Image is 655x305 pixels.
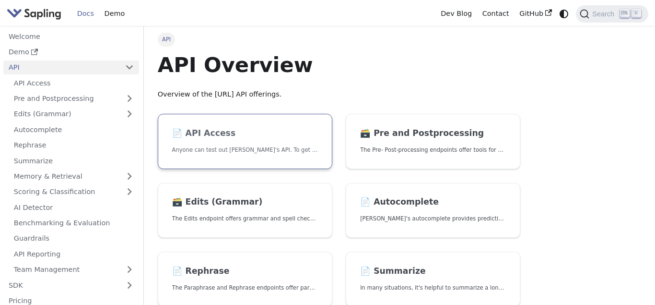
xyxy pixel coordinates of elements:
[514,6,557,21] a: GitHub
[9,185,139,199] a: Scoring & Classification
[158,183,332,238] a: 🗃️ Edits (Grammar)The Edits endpoint offers grammar and spell checking.
[172,197,318,207] h2: Edits (Grammar)
[3,61,120,74] a: API
[360,283,506,293] p: In many situations, it's helpful to summarize a longer document into a shorter, more easily diges...
[172,128,318,139] h2: API Access
[158,52,520,78] h1: API Overview
[360,266,506,277] h2: Summarize
[435,6,477,21] a: Dev Blog
[9,154,139,168] a: Summarize
[477,6,515,21] a: Contact
[346,114,520,169] a: 🗃️ Pre and PostprocessingThe Pre- Post-processing endpoints offer tools for preparing your text d...
[632,9,641,18] kbd: K
[3,45,139,59] a: Demo
[120,61,139,74] button: Collapse sidebar category 'API'
[158,89,520,100] p: Overview of the [URL] API offerings.
[158,33,175,46] span: API
[360,128,506,139] h2: Pre and Postprocessing
[9,200,139,214] a: AI Detector
[9,92,139,106] a: Pre and Postprocessing
[120,278,139,292] button: Expand sidebar category 'SDK'
[9,232,139,245] a: Guardrails
[9,138,139,152] a: Rephrase
[9,216,139,230] a: Benchmarking & Evaluation
[9,107,139,121] a: Edits (Grammar)
[7,7,61,21] img: Sapling.ai
[9,263,139,277] a: Team Management
[9,122,139,136] a: Autocomplete
[72,6,99,21] a: Docs
[9,170,139,183] a: Memory & Retrieval
[172,214,318,223] p: The Edits endpoint offers grammar and spell checking.
[158,33,520,46] nav: Breadcrumbs
[172,283,318,293] p: The Paraphrase and Rephrase endpoints offer paraphrasing for particular styles.
[3,278,120,292] a: SDK
[360,146,506,155] p: The Pre- Post-processing endpoints offer tools for preparing your text data for ingestation as we...
[172,266,318,277] h2: Rephrase
[9,76,139,90] a: API Access
[589,10,620,18] span: Search
[360,197,506,207] h2: Autocomplete
[557,7,571,21] button: Switch between dark and light mode (currently system mode)
[172,146,318,155] p: Anyone can test out Sapling's API. To get started with the API, simply:
[7,7,65,21] a: Sapling.ai
[99,6,130,21] a: Demo
[576,5,648,23] button: Search (Ctrl+K)
[346,183,520,238] a: 📄️ Autocomplete[PERSON_NAME]'s autocomplete provides predictions of the next few characters or words
[9,247,139,261] a: API Reporting
[158,114,332,169] a: 📄️ API AccessAnyone can test out [PERSON_NAME]'s API. To get started with the API, simply:
[3,29,139,43] a: Welcome
[360,214,506,223] p: Sapling's autocomplete provides predictions of the next few characters or words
